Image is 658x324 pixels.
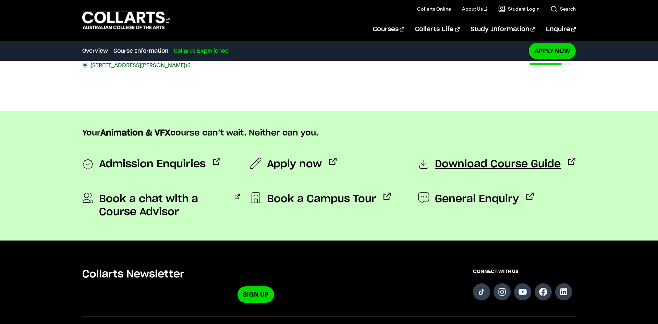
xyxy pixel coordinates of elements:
h5: Collarts Newsletter [82,268,429,281]
a: Collarts Experience [174,47,229,55]
a: Follow us on TikTok [473,283,490,300]
a: General Enquiry [418,193,534,206]
a: Follow us on LinkedIn [555,283,572,300]
span: Download Course Guide [435,158,561,171]
span: Apply now [267,158,322,171]
strong: Animation & VFX [100,129,170,137]
a: Collarts Online [417,5,451,12]
div: Connect with us on social media [473,268,576,302]
p: Your course can’t wait. Neither can you. [82,128,576,139]
a: Student Login [498,5,539,12]
span: General Enquiry [435,193,519,206]
div: Go to homepage [82,11,170,30]
a: Course Information [113,47,168,55]
a: Enquire [546,18,576,41]
a: Admission Enquiries [82,158,220,171]
a: Follow us on YouTube [514,283,531,300]
span: Book a chat with a Course Advisor [99,193,227,219]
a: Apply Now [529,43,576,59]
a: Courses [373,18,404,41]
a: Study Information [471,18,535,41]
a: Sign Up [237,286,274,302]
span: Admission Enquiries [99,158,206,171]
a: Collarts Life [415,18,459,41]
a: Book a chat with a Course Advisor [82,193,240,219]
a: Book a Campus Tour [250,193,391,206]
span: CONNECT WITH US [473,268,576,275]
a: [STREET_ADDRESS][PERSON_NAME] [90,61,190,70]
a: Apply now [250,158,337,171]
a: Download Course Guide [418,158,575,171]
a: Follow us on Instagram [493,283,511,300]
a: Follow us on Facebook [535,283,552,300]
a: Search [550,5,576,12]
span: Book a Campus Tour [267,193,376,206]
a: Overview [82,47,108,55]
a: About Us [462,5,487,12]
